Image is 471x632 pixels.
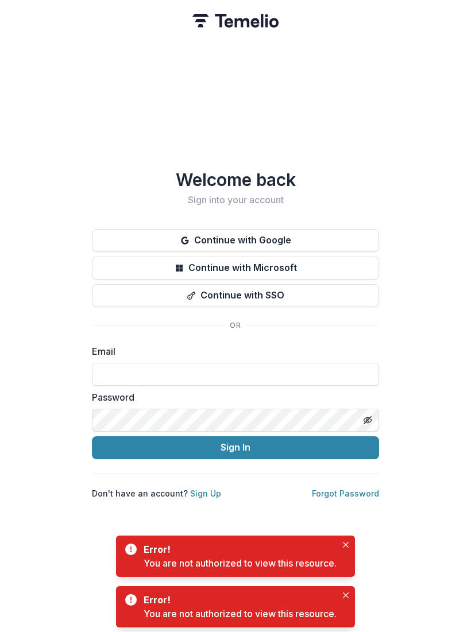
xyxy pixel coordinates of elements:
[92,390,372,404] label: Password
[312,488,379,498] a: Forgot Password
[92,229,379,252] button: Continue with Google
[144,607,337,621] div: You are not authorized to view this resource.
[339,588,353,602] button: Close
[192,14,279,28] img: Temelio
[92,257,379,280] button: Continue with Microsoft
[144,593,332,607] div: Error!
[144,542,332,556] div: Error!
[92,344,372,358] label: Email
[92,195,379,206] h2: Sign into your account
[339,538,353,552] button: Close
[92,436,379,459] button: Sign In
[92,487,221,499] p: Don't have an account?
[144,556,337,570] div: You are not authorized to view this resource.
[190,488,221,498] a: Sign Up
[92,284,379,307] button: Continue with SSO
[92,169,379,190] h1: Welcome back
[358,411,377,429] button: Toggle password visibility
